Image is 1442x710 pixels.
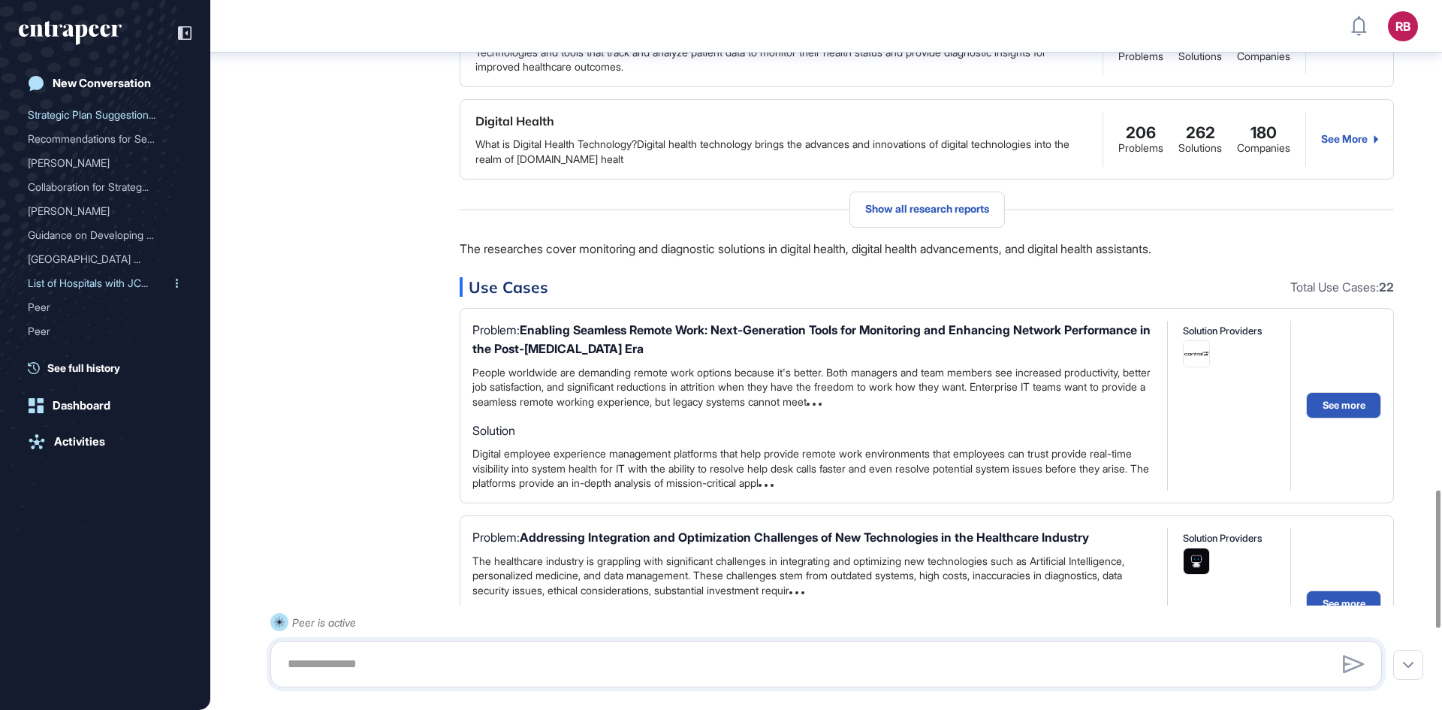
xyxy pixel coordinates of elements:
[1250,124,1277,143] div: 180
[28,127,170,151] div: Recommendations for Secto...
[28,319,183,343] div: Peer
[1184,548,1209,574] img: image
[19,391,192,421] a: Dashboard
[1290,281,1394,293] div: Total Use Cases:
[28,175,183,199] div: Collaboration for Strategic Plan and Performance Management System Implementation
[28,247,183,271] div: Medical Point Hastaneler Grubu için Rekabet Analizi
[1183,528,1263,548] div: Solution Providers
[472,322,1151,357] b: Enabling Seamless Remote Work: Next-Generation Tools for Monitoring and Enhancing Network Perform...
[1118,50,1163,62] div: Problems
[1237,142,1290,154] div: Companies
[28,151,183,175] div: Reese
[28,223,183,247] div: Guidance on Developing Mission, Vision, and Values Proposition for Group
[1126,124,1156,143] div: 206
[28,151,170,175] div: [PERSON_NAME]
[47,360,120,376] span: See full history
[28,103,170,127] div: Strategic Plan Suggestion...
[472,446,1152,491] div: Digital employee experience management platforms that help provide remote work environments that ...
[28,319,170,343] div: Peer
[19,68,192,98] a: New Conversation
[1178,142,1222,154] div: Solutions
[28,295,183,319] div: Peer
[19,21,122,45] div: entrapeer-logo
[460,239,1394,258] p: The researches cover monitoring and diagnostic solutions in digital health, digital health advanc...
[292,613,356,632] div: Peer is active
[1306,591,1381,617] button: See more
[475,137,1088,166] div: What is Digital Health Technology?Digital health technology brings the advances and innovations o...
[28,271,170,295] div: List of Hospitals with JC...
[1237,50,1290,62] div: Companies
[1183,548,1210,575] a: image
[1118,142,1163,154] div: Problems
[28,127,183,151] div: Recommendations for Sector Analysis Tracking
[1388,11,1418,41] button: RB
[1306,392,1381,418] button: See more
[472,554,1152,598] div: The healthcare industry is grappling with significant challenges in integrating and optimizing ne...
[475,112,554,131] div: Digital Health
[1178,50,1222,62] div: Solutions
[1186,124,1215,143] div: 262
[53,77,151,90] div: New Conversation
[28,271,183,295] div: List of Hospitals with JCI and Temos Accreditation in Turkey
[28,103,183,127] div: Strategic Plan Suggestions for Company: Vision, Mission, Values, and KPI Metrics
[475,45,1088,74] div: Technologies and tools that track and analyze patient data to monitor their health status and pro...
[28,175,170,199] div: Collaboration for Strateg...
[19,427,192,457] a: Activities
[54,435,105,449] div: Activities
[28,199,170,223] div: [PERSON_NAME]
[460,277,1394,297] div: Use Cases
[472,528,1152,548] div: Problem:
[1379,279,1394,295] b: 22
[472,365,1152,409] div: People worldwide are demanding remote work options because it's better. Both managers and team me...
[472,421,1152,441] div: Solution
[28,247,170,271] div: [GEOGRAPHIC_DATA] ...
[28,199,183,223] div: Curie
[53,399,110,412] div: Dashboard
[865,203,989,215] span: Show all research reports
[28,295,170,319] div: Peer
[520,530,1089,545] b: Addressing Integration and Optimization Challenges of New Technologies in the Healthcare Industry
[1183,340,1210,367] a: image
[1321,133,1378,145] div: See More
[1184,350,1209,357] img: image
[472,321,1152,359] div: Problem:
[28,223,170,247] div: Guidance on Developing Mi...
[1183,321,1263,340] div: Solution Providers
[28,360,192,376] a: See full history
